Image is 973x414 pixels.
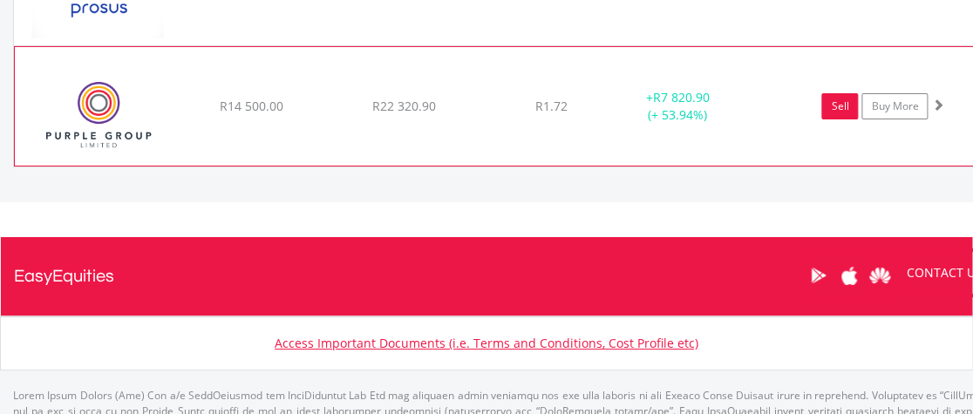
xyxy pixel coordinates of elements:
a: Google Play [803,248,834,302]
span: R14 500.00 [220,98,283,114]
div: + (+ 53.94%) [612,89,743,124]
a: Buy More [861,93,928,119]
a: Apple [834,248,864,302]
a: Access Important Documents (i.e. Terms and Conditions, Cost Profile etc) [275,335,698,351]
a: Huawei [864,248,895,302]
span: R22 320.90 [372,98,436,114]
img: EQU.ZA.PPE.png [24,69,174,161]
span: R1.72 [535,98,568,114]
a: Sell [821,93,858,119]
span: R7 820.90 [652,89,709,105]
a: EasyEquities [14,237,114,316]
